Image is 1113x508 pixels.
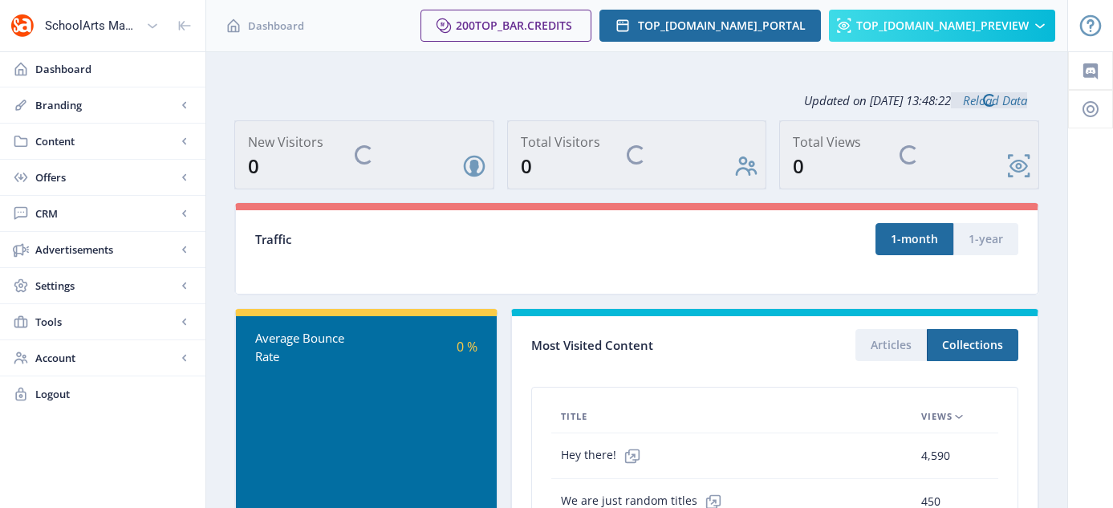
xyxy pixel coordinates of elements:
[35,350,177,366] span: Account
[35,386,193,402] span: Logout
[35,205,177,221] span: CRM
[561,407,587,426] span: Title
[561,440,648,472] span: Hey there!
[10,13,35,39] img: properties.app_icon.png
[35,133,177,149] span: Content
[927,329,1018,361] button: Collections
[35,278,177,294] span: Settings
[35,314,177,330] span: Tools
[35,61,193,77] span: Dashboard
[457,338,477,356] span: 0 %
[953,223,1018,255] button: 1-year
[255,230,637,249] div: Traffic
[921,407,953,426] span: Views
[475,18,572,33] span: TOP_BAR.CREDITS
[35,97,177,113] span: Branding
[531,333,774,358] div: Most Visited Content
[45,8,140,43] div: SchoolArts Magazine
[599,10,821,42] button: TOP_[DOMAIN_NAME]_PORTAL
[234,80,1039,120] div: Updated on [DATE] 13:48:22
[856,19,1029,32] span: TOP_[DOMAIN_NAME]_PREVIEW
[35,169,177,185] span: Offers
[35,242,177,258] span: Advertisements
[248,18,304,34] span: Dashboard
[855,329,927,361] button: Articles
[951,92,1027,108] a: Reload Data
[638,19,806,32] span: TOP_[DOMAIN_NAME]_PORTAL
[829,10,1055,42] button: TOP_[DOMAIN_NAME]_PREVIEW
[255,329,367,365] div: Average Bounce Rate
[420,10,591,42] button: 200TOP_BAR.CREDITS
[921,446,950,465] span: 4,590
[875,223,953,255] button: 1-month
